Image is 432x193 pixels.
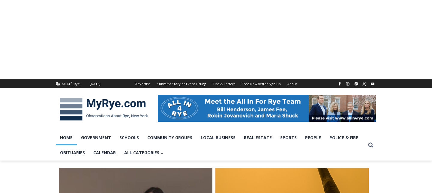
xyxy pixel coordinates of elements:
a: About [284,79,300,88]
span: 58.23 [62,81,70,86]
a: Police & Fire [325,130,362,145]
span: F [71,81,72,84]
div: [DATE] [90,81,100,87]
a: Facebook [336,80,343,87]
a: Tips & Letters [209,79,238,88]
a: Local Business [196,130,240,145]
button: View Search Form [365,140,376,151]
a: Government [77,130,115,145]
nav: Secondary Navigation [132,79,300,88]
a: Community Groups [143,130,196,145]
img: MyRye.com [56,93,152,125]
a: X [361,80,368,87]
nav: Primary Navigation [56,130,365,161]
span: All Categories [124,149,163,156]
a: People [301,130,325,145]
a: Schools [115,130,143,145]
a: Free Newsletter Sign Up [238,79,284,88]
a: YouTube [369,80,376,87]
div: Rye [74,81,80,87]
a: Real Estate [240,130,276,145]
a: Linkedin [352,80,360,87]
a: Obituaries [56,145,89,160]
img: All in for Rye [158,95,376,122]
a: Advertise [132,79,154,88]
a: Home [56,130,77,145]
a: Instagram [344,80,351,87]
a: Submit a Story or Event Listing [154,79,209,88]
a: Sports [276,130,301,145]
a: Calendar [89,145,120,160]
a: All Categories [120,145,168,160]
